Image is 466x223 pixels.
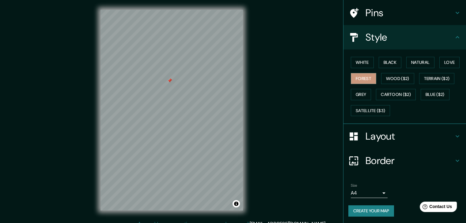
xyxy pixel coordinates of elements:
[351,89,371,100] button: Grey
[381,73,414,84] button: Wood ($2)
[421,89,449,100] button: Blue ($2)
[411,199,459,216] iframe: Help widget launcher
[100,10,243,210] canvas: Map
[419,73,455,84] button: Terrain ($2)
[406,57,434,68] button: Natural
[366,155,454,167] h4: Border
[351,73,376,84] button: Forest
[351,188,388,198] div: A4
[343,124,466,148] div: Layout
[233,200,240,207] button: Toggle attribution
[379,57,402,68] button: Black
[343,1,466,25] div: Pins
[343,148,466,173] div: Border
[351,105,390,116] button: Satellite ($3)
[348,205,394,217] button: Create your map
[343,25,466,49] div: Style
[439,57,460,68] button: Love
[351,57,374,68] button: White
[351,183,357,188] label: Size
[366,130,454,142] h4: Layout
[366,31,454,43] h4: Style
[376,89,416,100] button: Cartoon ($2)
[366,7,454,19] h4: Pins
